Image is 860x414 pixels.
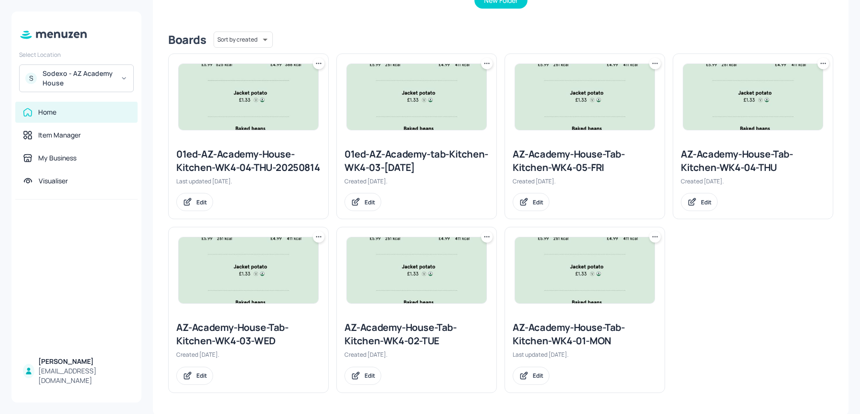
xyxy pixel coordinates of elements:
div: Edit [365,372,375,380]
div: Sodexo - AZ Academy House [43,69,115,88]
div: Created [DATE]. [344,177,489,185]
div: Created [DATE]. [344,350,489,359]
img: 2025-06-17-17501470631667o7zhcs24cs.jpeg [347,64,486,130]
div: AZ-Academy-House-Tab-Kitchen-WK4-05-FRI [513,148,657,174]
img: 2025-06-17-17501470631667o7zhcs24cs.jpeg [515,64,655,130]
div: Created [DATE]. [681,177,825,185]
div: Edit [196,372,207,380]
div: Select Location [19,51,134,59]
div: Sort by created [214,30,273,49]
div: AZ-Academy-House-Tab-Kitchen-WK4-04-THU [681,148,825,174]
div: 01ed-AZ-Academy-tab-Kitchen-WK4-03-[DATE] [344,148,489,174]
div: Edit [533,198,543,206]
div: Last updated [DATE]. [513,350,657,359]
div: My Business [38,153,76,163]
div: Edit [365,198,375,206]
div: 01ed-AZ-Academy-House-Kitchen-WK4-04-THU-20250814 [176,148,321,174]
div: S [25,73,37,84]
img: 2025-06-17-17501470631667o7zhcs24cs.jpeg [179,237,318,303]
div: Edit [701,198,711,206]
div: Created [DATE]. [513,177,657,185]
div: Boards [168,32,206,47]
div: Edit [196,198,207,206]
div: Item Manager [38,130,81,140]
img: 2025-06-17-17501470631667o7zhcs24cs.jpeg [515,237,655,303]
div: AZ-Academy-House-Tab-Kitchen-WK4-01-MON [513,321,657,348]
img: 2025-06-17-17501470631667o7zhcs24cs.jpeg [683,64,823,130]
div: [PERSON_NAME] [38,357,130,366]
div: Edit [533,372,543,380]
div: Home [38,107,56,117]
div: Created [DATE]. [176,350,321,359]
div: [EMAIL_ADDRESS][DOMAIN_NAME] [38,366,130,385]
div: AZ-Academy-House-Tab-Kitchen-WK4-02-TUE [344,321,489,348]
div: Visualiser [39,176,68,186]
img: 2025-06-17-17501470631667o7zhcs24cs.jpeg [347,237,486,303]
img: 2025-08-14-1755171825566c1nzbbda0qr.jpeg [179,64,318,130]
div: Last updated [DATE]. [176,177,321,185]
div: AZ-Academy-House-Tab-Kitchen-WK4-03-WED [176,321,321,348]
